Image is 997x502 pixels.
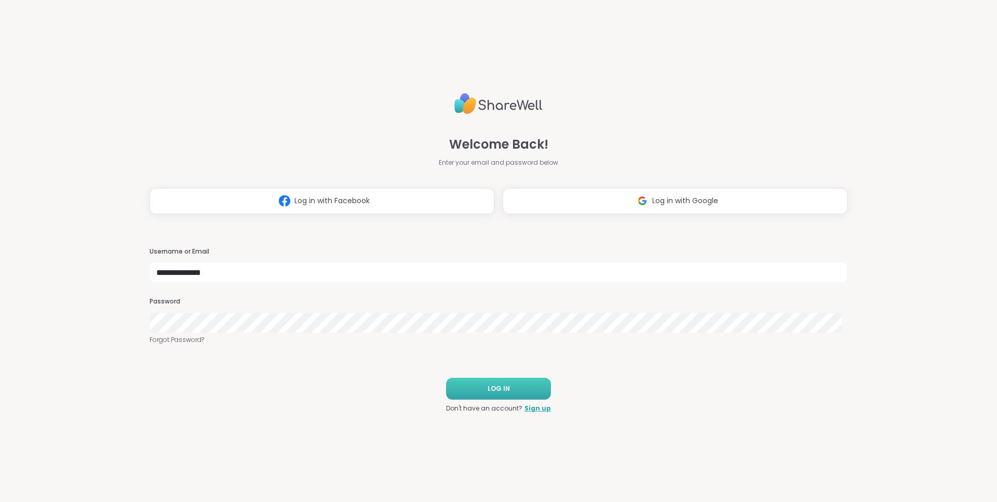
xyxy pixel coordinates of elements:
[446,378,551,400] button: LOG IN
[632,191,652,210] img: ShareWell Logomark
[449,135,548,154] span: Welcome Back!
[524,404,551,413] a: Sign up
[150,335,847,345] a: Forgot Password?
[454,89,543,118] img: ShareWell Logo
[150,247,847,256] h3: Username or Email
[439,158,558,167] span: Enter your email and password below
[150,297,847,306] h3: Password
[294,195,370,206] span: Log in with Facebook
[446,404,522,413] span: Don't have an account?
[150,188,494,214] button: Log in with Facebook
[275,191,294,210] img: ShareWell Logomark
[652,195,718,206] span: Log in with Google
[503,188,847,214] button: Log in with Google
[488,384,510,393] span: LOG IN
